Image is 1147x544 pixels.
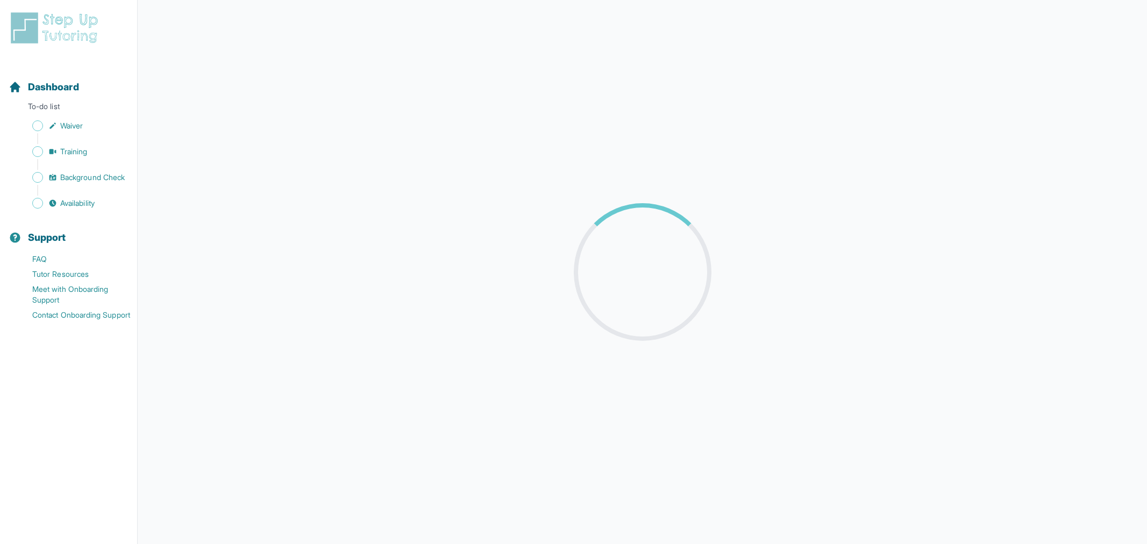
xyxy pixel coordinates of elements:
[9,170,137,185] a: Background Check
[9,11,104,45] img: logo
[9,267,137,282] a: Tutor Resources
[4,213,133,249] button: Support
[60,146,88,157] span: Training
[9,307,137,323] a: Contact Onboarding Support
[9,144,137,159] a: Training
[9,196,137,211] a: Availability
[60,172,125,183] span: Background Check
[9,80,79,95] a: Dashboard
[4,101,133,116] p: To-do list
[9,118,137,133] a: Waiver
[28,80,79,95] span: Dashboard
[9,252,137,267] a: FAQ
[28,230,66,245] span: Support
[9,282,137,307] a: Meet with Onboarding Support
[60,198,95,209] span: Availability
[60,120,83,131] span: Waiver
[4,62,133,99] button: Dashboard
